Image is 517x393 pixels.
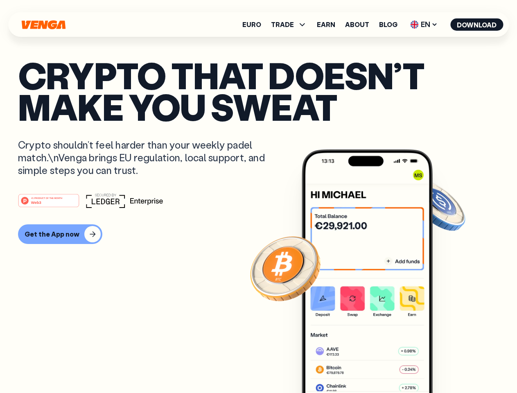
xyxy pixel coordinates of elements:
tspan: Web3 [31,200,41,204]
svg: Home [20,20,66,29]
img: USDC coin [408,176,467,235]
span: TRADE [271,21,294,28]
span: TRADE [271,20,307,29]
div: Get the App now [25,230,79,238]
button: Get the App now [18,224,102,244]
a: Blog [379,21,397,28]
p: Crypto shouldn’t feel harder than your weekly padel match.\nVenga brings EU regulation, local sup... [18,138,277,177]
span: EN [407,18,440,31]
a: About [345,21,369,28]
p: Crypto that doesn’t make you sweat [18,59,499,122]
a: Get the App now [18,224,499,244]
img: flag-uk [410,20,418,29]
tspan: #1 PRODUCT OF THE MONTH [31,196,62,199]
a: Earn [317,21,335,28]
a: Euro [242,21,261,28]
a: #1 PRODUCT OF THE MONTHWeb3 [18,199,79,209]
button: Download [450,18,503,31]
img: Bitcoin [248,231,322,305]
